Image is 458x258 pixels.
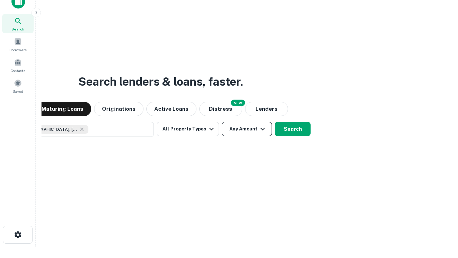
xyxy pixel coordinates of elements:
span: Search [11,26,24,32]
span: Borrowers [9,47,26,53]
a: Search [2,14,34,33]
div: NEW [231,100,245,106]
span: [GEOGRAPHIC_DATA], [GEOGRAPHIC_DATA], [GEOGRAPHIC_DATA] [24,126,78,133]
button: All Property Types [157,122,219,136]
h3: Search lenders & loans, faster. [78,73,243,90]
button: Any Amount [222,122,272,136]
iframe: Chat Widget [422,201,458,235]
button: Search distressed loans with lien and other non-mortgage details. [199,102,242,116]
button: Lenders [245,102,288,116]
a: Contacts [2,56,34,75]
button: Maturing Loans [34,102,91,116]
button: Active Loans [146,102,196,116]
button: Search [275,122,311,136]
button: [GEOGRAPHIC_DATA], [GEOGRAPHIC_DATA], [GEOGRAPHIC_DATA] [11,122,154,137]
button: Originations [94,102,143,116]
span: Saved [13,89,23,94]
a: Borrowers [2,35,34,54]
a: Saved [2,76,34,96]
span: Contacts [11,68,25,73]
